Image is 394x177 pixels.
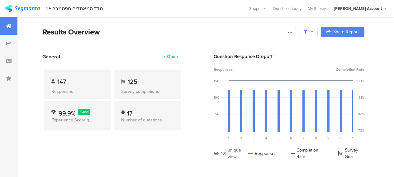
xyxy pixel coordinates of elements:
[214,79,219,84] div: 150
[291,147,324,160] div: Completion Rate
[51,88,104,95] div: Responses
[57,77,66,86] span: 147
[167,53,178,60] div: Open
[228,147,248,160] div: unique views
[352,136,354,141] span: 11
[215,111,219,116] div: 50
[336,67,364,72] span: Completion Rate
[290,136,292,141] span: 6
[228,136,229,141] span: 1
[214,95,219,100] div: 100
[121,88,173,95] div: Survey completions
[80,109,88,114] span: Good
[305,6,331,11] a: My Surveys
[46,6,103,11] div: מדד המאחדים ספטמבר 25
[339,136,343,141] span: 10
[59,109,76,118] span: 99.9%
[240,136,242,141] span: 2
[358,128,364,133] div: 73%
[270,6,305,11] a: Question Library
[253,136,254,141] span: 3
[249,4,267,13] div: Support
[358,95,364,100] div: 91%
[334,6,382,11] div: [PERSON_NAME] Account
[248,147,277,160] div: Responses
[42,26,282,38] div: Results Overview
[358,111,364,116] div: 82%
[315,136,317,141] span: 8
[265,136,267,141] span: 4
[42,53,60,60] span: General
[302,136,304,141] span: 7
[128,77,137,86] span: 125
[356,79,364,84] div: 100%
[221,150,228,157] div: 125
[333,30,359,34] span: Share Report
[214,53,364,60] div: Question Response Dropoff
[121,117,162,123] span: Number of questions
[338,147,364,160] div: Survey Goal
[214,67,233,72] span: Responses
[278,136,280,141] span: 5
[51,117,86,123] span: Experience Score
[127,109,132,115] div: 17
[327,136,330,141] span: 9
[42,5,43,12] div: |
[5,5,40,12] img: segmanta logo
